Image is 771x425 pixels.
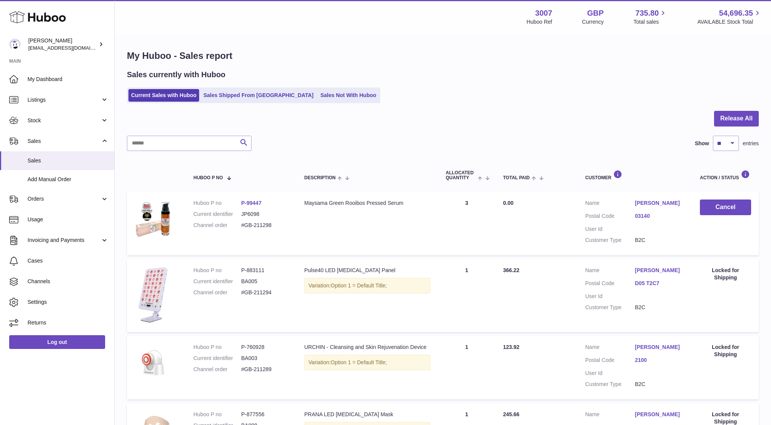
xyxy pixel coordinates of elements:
div: Locked for Shipping [700,344,751,358]
dt: Huboo P no [193,200,241,207]
dt: User Id [585,225,635,233]
td: 1 [438,259,495,333]
dt: User Id [585,370,635,377]
dd: #GB-211289 [241,366,289,373]
label: Show [695,140,709,147]
span: 54,696.35 [719,8,753,18]
dt: Name [585,200,635,209]
span: Usage [28,216,109,223]
dt: Postal Code [585,212,635,222]
dt: Postal Code [585,357,635,366]
dt: Current identifier [193,355,241,362]
span: [EMAIL_ADDRESS][DOMAIN_NAME] [28,45,112,51]
div: [PERSON_NAME] [28,37,97,52]
div: Locked for Shipping [700,267,751,281]
a: P-99447 [241,200,261,206]
span: Option 1 = Default Title; [331,282,387,289]
span: Cases [28,257,109,264]
span: Description [304,175,336,180]
div: URCHIN - Cleansing and Skin Rejuvenation Device [304,344,430,351]
dd: P-760928 [241,344,289,351]
dd: BA003 [241,355,289,362]
h1: My Huboo - Sales report [127,50,759,62]
div: Huboo Ref [527,18,552,26]
dd: #GB-211298 [241,222,289,229]
span: 0.00 [503,200,513,206]
img: 30071684503818.jpg [135,344,173,382]
img: 30071705049774.JPG [135,267,173,323]
div: Customer [585,170,685,180]
span: Sales [28,138,101,145]
span: Channels [28,278,109,285]
span: Returns [28,319,109,326]
span: Total paid [503,175,530,180]
span: Stock [28,117,101,124]
div: Currency [582,18,604,26]
dd: B2C [635,237,685,244]
dt: Channel order [193,222,241,229]
h2: Sales currently with Huboo [127,70,226,80]
span: Add Manual Order [28,176,109,183]
dd: B2C [635,304,685,311]
div: Maysama Green Rooibos Pressed Serum [304,200,430,207]
span: ALLOCATED Quantity [446,170,476,180]
span: Huboo P no [193,175,223,180]
div: Variation: [304,355,430,370]
dd: BA005 [241,278,289,285]
div: Action / Status [700,170,751,180]
span: Orders [28,195,101,203]
dt: Customer Type [585,381,635,388]
div: PRANA LED [MEDICAL_DATA] Mask [304,411,430,418]
dt: Current identifier [193,278,241,285]
td: 1 [438,336,495,399]
div: Variation: [304,278,430,294]
dt: Channel order [193,289,241,296]
strong: GBP [587,8,604,18]
div: Pulse40 LED [MEDICAL_DATA] Panel [304,267,430,274]
a: 735.80 Total sales [633,8,667,26]
dt: Huboo P no [193,411,241,418]
a: D05 T2C7 [635,280,685,287]
td: 3 [438,192,495,255]
dt: Name [585,411,635,420]
dt: Name [585,344,635,353]
span: Invoicing and Payments [28,237,101,244]
a: 54,696.35 AVAILABLE Stock Total [697,8,762,26]
span: entries [743,140,759,147]
dt: Name [585,267,635,276]
dd: #GB-211294 [241,289,289,296]
span: Option 1 = Default Title; [331,359,387,365]
dt: Huboo P no [193,344,241,351]
dt: Customer Type [585,237,635,244]
span: Total sales [633,18,667,26]
span: Sales [28,157,109,164]
a: [PERSON_NAME] [635,267,685,274]
a: 2100 [635,357,685,364]
span: AVAILABLE Stock Total [697,18,762,26]
dd: JP6098 [241,211,289,218]
dt: Postal Code [585,280,635,289]
img: bevmay@maysama.com [9,39,21,50]
span: My Dashboard [28,76,109,83]
span: 123.92 [503,344,519,350]
a: Sales Shipped From [GEOGRAPHIC_DATA] [201,89,316,102]
a: Log out [9,335,105,349]
a: [PERSON_NAME] [635,344,685,351]
a: [PERSON_NAME] [635,411,685,418]
a: Current Sales with Huboo [128,89,199,102]
span: Settings [28,298,109,306]
span: Listings [28,96,101,104]
dd: P-883111 [241,267,289,274]
a: 03140 [635,212,685,220]
dd: P-877556 [241,411,289,418]
dt: Huboo P no [193,267,241,274]
span: 245.66 [503,411,519,417]
dt: Channel order [193,366,241,373]
img: 30071627552388.png [135,200,173,238]
a: Sales Not With Huboo [318,89,379,102]
dd: B2C [635,381,685,388]
button: Cancel [700,200,751,215]
a: [PERSON_NAME] [635,200,685,207]
dt: Current identifier [193,211,241,218]
dt: User Id [585,293,635,300]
